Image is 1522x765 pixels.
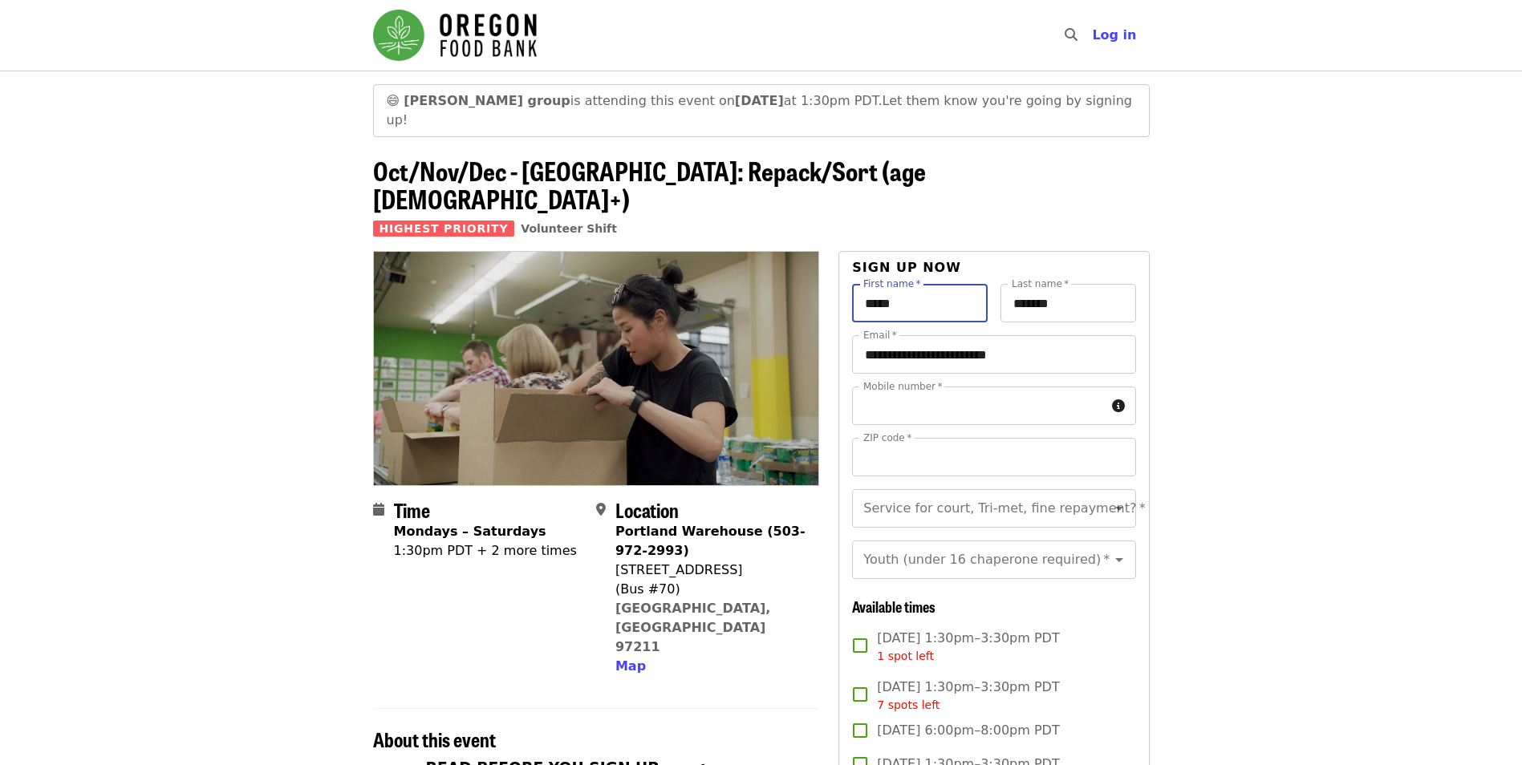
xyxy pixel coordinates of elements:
button: Open [1108,497,1130,520]
label: Mobile number [863,382,942,391]
div: [STREET_ADDRESS] [615,561,806,580]
strong: Portland Warehouse (503-972-2993) [615,524,806,558]
img: Oregon Food Bank - Home [373,10,537,61]
div: (Bus #70) [615,580,806,599]
span: Map [615,658,646,674]
input: ZIP code [852,438,1135,476]
i: search icon [1065,27,1078,42]
span: 1 spot left [877,650,934,662]
i: map-marker-alt icon [596,502,606,517]
label: First name [863,279,921,289]
span: grinning face emoji [387,93,400,108]
input: First name [852,284,988,322]
span: About this event [373,725,496,753]
div: 1:30pm PDT + 2 more times [394,541,577,561]
button: Map [615,657,646,676]
label: Last name [1012,279,1069,289]
input: Email [852,335,1135,374]
span: Available times [852,596,936,617]
span: Highest Priority [373,221,515,237]
a: Volunteer Shift [521,222,617,235]
img: Oct/Nov/Dec - Portland: Repack/Sort (age 8+) organized by Oregon Food Bank [374,252,819,484]
span: Time [394,496,430,524]
button: Log in [1079,19,1149,51]
span: Location [615,496,679,524]
input: Last name [1000,284,1136,322]
a: [GEOGRAPHIC_DATA], [GEOGRAPHIC_DATA] 97211 [615,601,771,654]
button: Open [1108,548,1130,571]
i: calendar icon [373,502,384,517]
input: Search [1087,16,1100,55]
span: Sign up now [852,260,961,275]
span: [DATE] 1:30pm–3:30pm PDT [877,678,1059,714]
span: [DATE] 1:30pm–3:30pm PDT [877,629,1059,665]
span: Oct/Nov/Dec - [GEOGRAPHIC_DATA]: Repack/Sort (age [DEMOGRAPHIC_DATA]+) [373,152,926,217]
span: is attending this event on at 1:30pm PDT. [404,93,882,108]
label: ZIP code [863,433,911,443]
strong: [DATE] [735,93,784,108]
label: Email [863,330,897,340]
i: circle-info icon [1112,399,1125,414]
strong: [PERSON_NAME] group [404,93,570,108]
span: 7 spots left [877,698,940,711]
span: Log in [1092,27,1136,42]
input: Mobile number [852,387,1105,425]
span: [DATE] 6:00pm–8:00pm PDT [877,721,1059,740]
strong: Mondays – Saturdays [394,524,546,539]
